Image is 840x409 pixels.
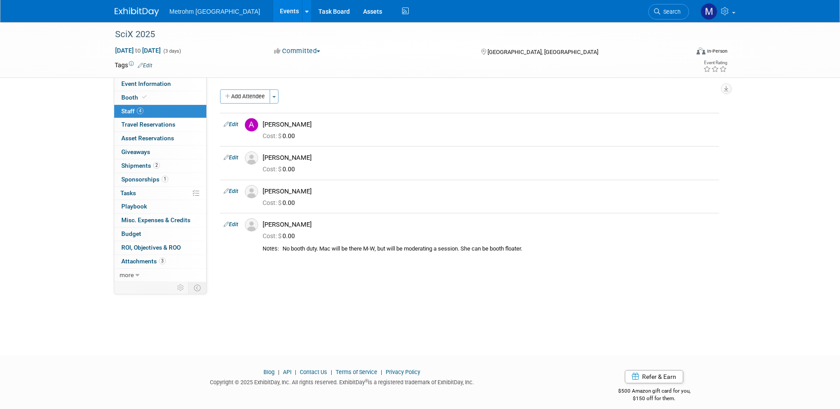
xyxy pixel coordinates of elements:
[245,218,258,232] img: Associate-Profile-5.png
[660,8,681,15] span: Search
[114,146,206,159] a: Giveaways
[121,94,148,101] span: Booth
[224,121,238,127] a: Edit
[121,244,181,251] span: ROI, Objectives & ROO
[336,369,377,375] a: Terms of Service
[114,77,206,91] a: Event Information
[701,3,717,20] img: Michelle Simoes
[115,46,161,54] span: [DATE] [DATE]
[114,159,206,173] a: Shipments2
[114,91,206,104] a: Booth
[115,61,152,69] td: Tags
[115,376,570,386] div: Copyright © 2025 ExhibitDay, Inc. All rights reserved. ExhibitDay is a registered trademark of Ex...
[648,4,689,19] a: Search
[697,47,705,54] img: Format-Inperson.png
[263,232,298,239] span: 0.00
[188,282,206,293] td: Toggle Event Tabs
[114,255,206,268] a: Attachments3
[263,232,283,239] span: Cost: $
[245,151,258,165] img: Associate-Profile-5.png
[114,173,206,186] a: Sponsorships1
[142,95,147,100] i: Booth reservation complete
[707,48,728,54] div: In-Person
[263,220,716,229] div: [PERSON_NAME]
[121,108,143,115] span: Staff
[245,118,258,131] img: A.jpg
[121,135,174,142] span: Asset Reservations
[121,258,166,265] span: Attachments
[114,118,206,131] a: Travel Reservations
[112,27,676,42] div: SciX 2025
[159,258,166,264] span: 3
[121,162,160,169] span: Shipments
[245,185,258,198] img: Associate-Profile-5.png
[134,47,142,54] span: to
[170,8,260,15] span: Metrohm [GEOGRAPHIC_DATA]
[283,245,716,253] div: No booth duty. Mac will be there M-W, but will be moderating a session. She can be booth floater.
[114,200,206,213] a: Playbook
[163,48,181,54] span: (3 days)
[300,369,327,375] a: Contact Us
[120,271,134,278] span: more
[263,166,298,173] span: 0.00
[138,62,152,69] a: Edit
[283,369,291,375] a: API
[114,228,206,241] a: Budget
[121,230,141,237] span: Budget
[271,46,324,56] button: Committed
[121,176,168,183] span: Sponsorships
[263,245,279,252] div: Notes:
[224,221,238,228] a: Edit
[263,187,716,196] div: [PERSON_NAME]
[162,176,168,182] span: 1
[224,188,238,194] a: Edit
[583,382,726,402] div: $500 Amazon gift card for you,
[114,269,206,282] a: more
[121,148,150,155] span: Giveaways
[173,282,189,293] td: Personalize Event Tab Strip
[263,132,298,139] span: 0.00
[114,105,206,118] a: Staff4
[488,49,598,55] span: [GEOGRAPHIC_DATA], [GEOGRAPHIC_DATA]
[220,89,270,104] button: Add Attendee
[276,369,282,375] span: |
[263,120,716,129] div: [PERSON_NAME]
[121,121,175,128] span: Travel Reservations
[121,80,171,87] span: Event Information
[329,369,334,375] span: |
[121,203,147,210] span: Playbook
[386,369,420,375] a: Privacy Policy
[263,166,283,173] span: Cost: $
[365,378,368,383] sup: ®
[114,132,206,145] a: Asset Reservations
[120,189,136,197] span: Tasks
[153,162,160,169] span: 2
[583,395,726,402] div: $150 off for them.
[263,199,283,206] span: Cost: $
[121,216,190,224] span: Misc. Expenses & Credits
[293,369,298,375] span: |
[379,369,384,375] span: |
[263,369,275,375] a: Blog
[263,154,716,162] div: [PERSON_NAME]
[263,199,298,206] span: 0.00
[637,46,728,59] div: Event Format
[224,154,238,161] a: Edit
[114,187,206,200] a: Tasks
[137,108,143,114] span: 4
[625,370,683,383] a: Refer & Earn
[703,61,727,65] div: Event Rating
[114,214,206,227] a: Misc. Expenses & Credits
[263,132,283,139] span: Cost: $
[115,8,159,16] img: ExhibitDay
[114,241,206,255] a: ROI, Objectives & ROO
